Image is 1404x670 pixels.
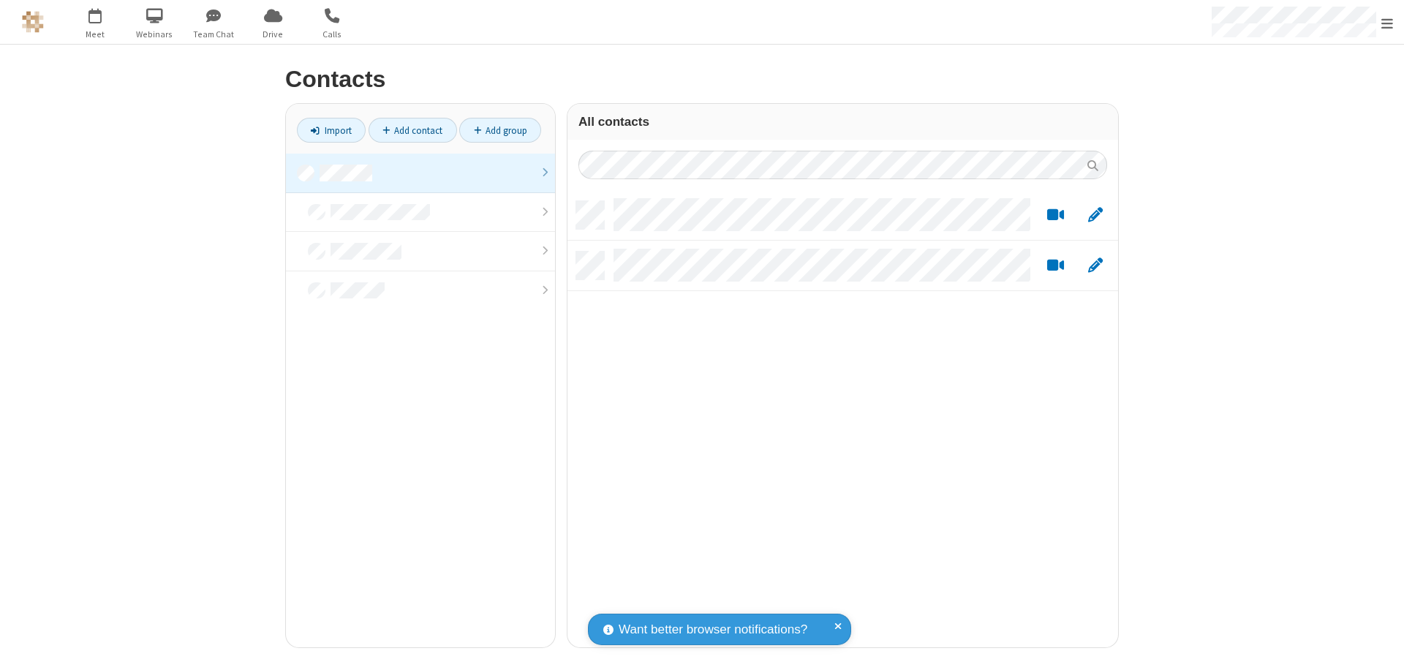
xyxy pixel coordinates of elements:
div: grid [567,190,1118,647]
h2: Contacts [285,67,1119,92]
a: Add contact [369,118,457,143]
a: Add group [459,118,541,143]
button: Edit [1081,257,1109,275]
img: QA Selenium DO NOT DELETE OR CHANGE [22,11,44,33]
span: Team Chat [186,28,241,41]
button: Start a video meeting [1041,206,1070,225]
a: Import [297,118,366,143]
button: Edit [1081,206,1109,225]
span: Calls [305,28,360,41]
span: Meet [68,28,123,41]
span: Want better browser notifications? [619,620,807,639]
span: Drive [246,28,301,41]
button: Start a video meeting [1041,257,1070,275]
span: Webinars [127,28,182,41]
h3: All contacts [578,115,1107,129]
iframe: Chat [1367,632,1393,660]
